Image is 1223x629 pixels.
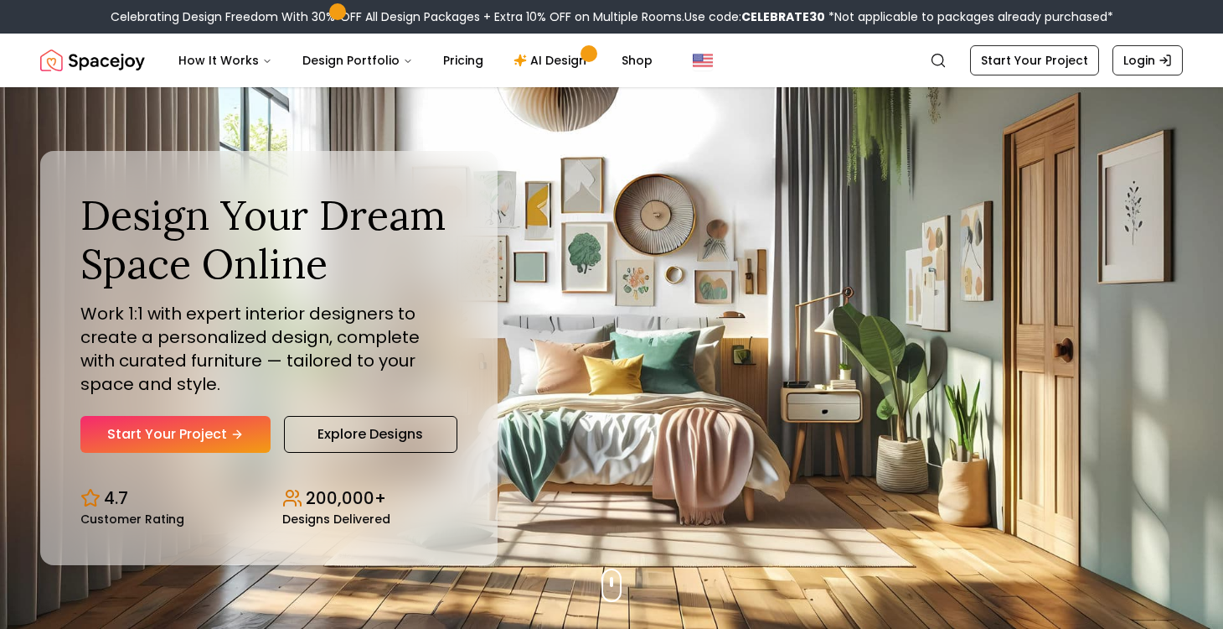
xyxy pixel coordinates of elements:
p: 200,000+ [306,486,386,510]
button: How It Works [165,44,286,77]
a: Start Your Project [970,45,1099,75]
a: Start Your Project [80,416,271,453]
div: Celebrating Design Freedom With 30% OFF All Design Packages + Extra 10% OFF on Multiple Rooms. [111,8,1113,25]
nav: Main [165,44,666,77]
a: Pricing [430,44,497,77]
img: Spacejoy Logo [40,44,145,77]
a: Login [1112,45,1183,75]
div: Design stats [80,473,457,525]
img: United States [693,50,713,70]
b: CELEBRATE30 [741,8,825,25]
small: Designs Delivered [282,513,390,525]
a: Shop [608,44,666,77]
small: Customer Rating [80,513,184,525]
span: *Not applicable to packages already purchased* [825,8,1113,25]
p: 4.7 [104,486,128,510]
h1: Design Your Dream Space Online [80,191,457,288]
nav: Global [40,34,1183,87]
a: AI Design [500,44,605,77]
button: Design Portfolio [289,44,426,77]
a: Explore Designs [284,416,457,453]
a: Spacejoy [40,44,145,77]
span: Use code: [684,8,825,25]
p: Work 1:1 with expert interior designers to create a personalized design, complete with curated fu... [80,302,457,396]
